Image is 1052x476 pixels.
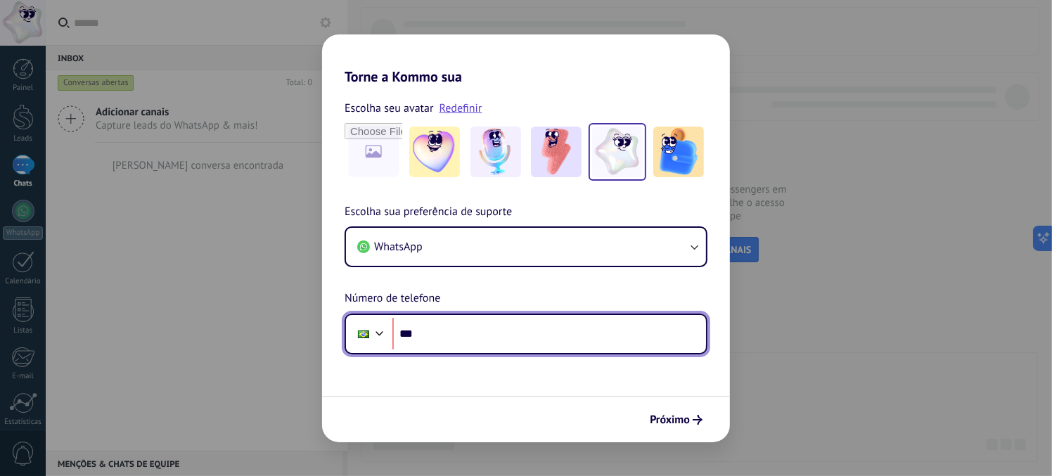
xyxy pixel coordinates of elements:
div: Brazil: + 55 [350,319,377,349]
span: Próximo [650,415,690,425]
h2: Torne a Kommo sua [322,34,730,85]
img: -1.jpeg [409,127,460,177]
button: Próximo [643,408,709,432]
span: Escolha seu avatar [345,99,434,117]
span: Escolha sua preferência de suporte [345,203,512,221]
img: -4.jpeg [592,127,643,177]
span: WhatsApp [374,240,423,254]
button: WhatsApp [346,228,706,266]
img: -2.jpeg [470,127,521,177]
a: Redefinir [440,101,482,115]
img: -3.jpeg [531,127,582,177]
img: -5.jpeg [653,127,704,177]
span: Número de telefone [345,290,440,308]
